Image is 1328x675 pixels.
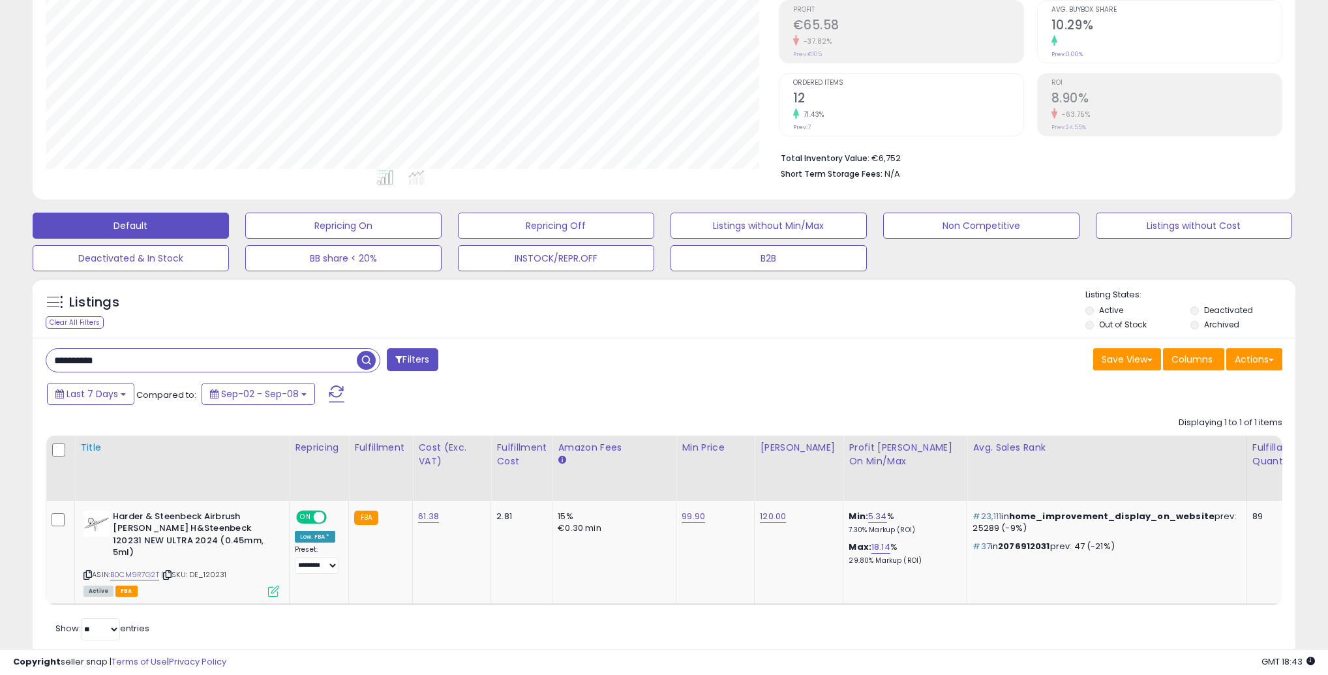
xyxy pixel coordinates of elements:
span: 2025-09-16 18:43 GMT [1261,655,1315,668]
p: 29.80% Markup (ROI) [849,556,957,565]
span: #37 [973,540,990,552]
button: Last 7 Days [47,383,134,405]
h2: €65.58 [793,18,1023,35]
small: Prev: 0.00% [1051,50,1083,58]
h5: Listings [69,293,119,312]
div: Fulfillment Cost [496,441,547,468]
span: OFF [325,511,346,522]
div: [PERSON_NAME] [760,441,838,455]
div: Title [80,441,284,455]
button: INSTOCK/REPR.OFF [458,245,654,271]
p: 7.30% Markup (ROI) [849,526,957,535]
b: Total Inventory Value: [781,153,869,164]
div: Cost (Exc. VAT) [418,441,485,468]
span: Columns [1171,353,1213,366]
a: 18.14 [871,541,890,554]
b: Harder & Steenbeck Airbrush [PERSON_NAME] H&Steenbeck 120231 NEW ULTRA 2024 (0.45mm, 5ml) [113,511,271,562]
span: Profit [793,7,1023,14]
span: Last 7 Days [67,387,118,400]
small: Prev: 7 [793,123,811,131]
a: 61.38 [418,510,439,523]
small: Prev: €105 [793,50,822,58]
div: Avg. Sales Rank [973,441,1241,455]
span: Compared to: [136,389,196,401]
b: Max: [849,541,871,553]
p: in prev: 25289 (-9%) [973,511,1236,534]
button: Actions [1226,348,1282,370]
b: Min: [849,510,868,522]
a: B0CM9R7G2T [110,569,159,580]
span: Show: entries [55,622,149,635]
button: BB share < 20% [245,245,442,271]
div: ASIN: [83,511,279,595]
button: Listings without Min/Max [671,213,867,239]
div: Displaying 1 to 1 of 1 items [1179,417,1282,429]
button: Repricing Off [458,213,654,239]
button: Columns [1163,348,1224,370]
span: FBA [115,586,138,597]
div: Fulfillment [354,441,407,455]
button: Save View [1093,348,1161,370]
div: % [849,541,957,565]
span: home_improvement_display_on_website [1009,510,1215,522]
div: Preset: [295,545,339,575]
div: 15% [558,511,666,522]
th: The percentage added to the cost of goods (COGS) that forms the calculator for Min & Max prices. [843,436,967,501]
a: Terms of Use [112,655,167,668]
p: in prev: 47 (-21%) [973,541,1236,552]
div: Min Price [682,441,749,455]
button: Listings without Cost [1096,213,1292,239]
span: ROI [1051,80,1282,87]
button: Default [33,213,229,239]
div: €0.30 min [558,522,666,534]
div: Low. FBA * [295,531,335,543]
span: N/A [884,168,900,180]
span: Sep-02 - Sep-08 [221,387,299,400]
div: Fulfillable Quantity [1252,441,1297,468]
div: 2.81 [496,511,542,522]
span: ON [297,511,314,522]
label: Out of Stock [1099,319,1147,330]
div: % [849,511,957,535]
small: Prev: 24.55% [1051,123,1086,131]
button: Repricing On [245,213,442,239]
li: €6,752 [781,149,1273,165]
div: 89 [1252,511,1293,522]
div: Profit [PERSON_NAME] on Min/Max [849,441,961,468]
button: Non Competitive [883,213,1079,239]
button: Sep-02 - Sep-08 [202,383,315,405]
div: Clear All Filters [46,316,104,329]
small: FBA [354,511,378,525]
small: -63.75% [1057,110,1091,119]
span: All listings currently available for purchase on Amazon [83,586,113,597]
a: Privacy Policy [169,655,226,668]
h2: 10.29% [1051,18,1282,35]
h2: 8.90% [1051,91,1282,108]
span: Ordered Items [793,80,1023,87]
span: 2076912031 [998,540,1050,552]
span: #23,111 [973,510,1001,522]
button: Deactivated & In Stock [33,245,229,271]
label: Deactivated [1204,305,1253,316]
small: 71.43% [799,110,824,119]
a: 99.90 [682,510,705,523]
img: 31u9KdTonPL._SL40_.jpg [83,511,110,537]
span: | SKU: DE_120231 [161,569,227,580]
label: Active [1099,305,1123,316]
div: seller snap | | [13,656,226,668]
label: Archived [1204,319,1239,330]
div: Amazon Fees [558,441,671,455]
button: Filters [387,348,438,371]
button: B2B [671,245,867,271]
a: 5.34 [868,510,887,523]
small: Amazon Fees. [558,455,566,466]
span: Avg. Buybox Share [1051,7,1282,14]
h2: 12 [793,91,1023,108]
a: 120.00 [760,510,786,523]
b: Short Term Storage Fees: [781,168,883,179]
strong: Copyright [13,655,61,668]
p: Listing States: [1085,289,1295,301]
small: -37.82% [799,37,832,46]
div: Repricing [295,441,343,455]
